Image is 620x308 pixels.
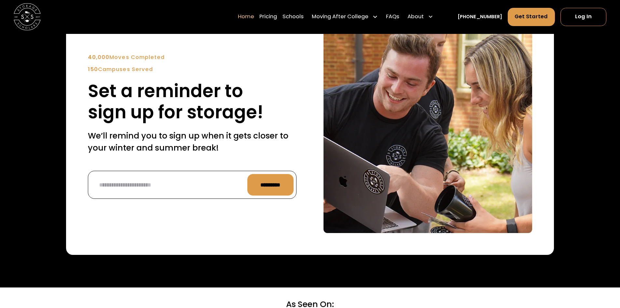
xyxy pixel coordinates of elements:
[259,7,277,26] a: Pricing
[88,53,296,62] div: Moves Completed
[458,13,502,21] a: [PHONE_NUMBER]
[386,7,399,26] a: FAQs
[324,24,532,233] img: Sign up for a text reminder.
[88,66,296,74] div: Campuses Served
[282,7,304,26] a: Schools
[88,66,98,73] strong: 150
[14,3,41,30] img: Storage Scholars main logo
[88,53,109,61] strong: 40,000
[88,130,296,154] p: We’ll remind you to sign up when it gets closer to your winter and summer break!
[312,13,368,21] div: Moving After College
[407,13,424,21] div: About
[560,8,606,26] a: Log In
[405,7,436,26] div: About
[309,7,381,26] div: Moving After College
[508,8,555,26] a: Get Started
[238,7,254,26] a: Home
[88,81,296,123] h2: Set a reminder to sign up for storage!
[88,171,296,198] form: Reminder Form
